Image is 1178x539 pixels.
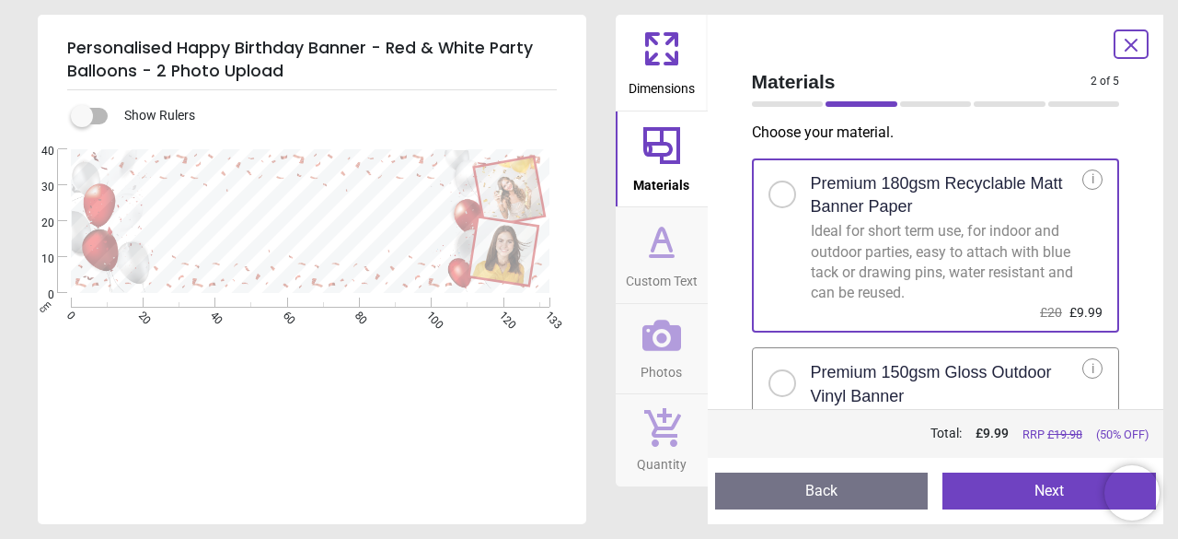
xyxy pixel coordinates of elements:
[752,123,1135,143] p: Choose your material .
[82,105,586,127] div: Show Rulers
[811,172,1083,218] h2: Premium 180gsm Recyclable Matt Banner Paper
[811,361,1083,407] h2: Premium 150gsm Gloss Outdoor Vinyl Banner
[36,299,52,315] span: cm
[942,473,1156,510] button: Next
[1082,170,1103,190] div: i
[616,15,708,111] button: Dimensions
[1022,427,1082,443] span: RRP
[811,221,1083,304] div: Ideal for short term use, for indoor and outdoor parties, easy to attach with blue tack or drawin...
[67,29,557,90] h5: Personalised Happy Birthday Banner - Red & White Party Balloons - 2 Photo Upload
[1091,74,1119,89] span: 2 of 5
[750,425,1149,443] div: Total:
[976,425,1009,443] span: £
[616,304,708,394] button: Photos
[641,355,682,382] span: Photos
[633,168,689,195] span: Materials
[752,68,1091,95] span: Materials
[19,252,54,267] span: 10
[1104,465,1160,521] iframe: Brevo live chat
[616,111,708,207] button: Materials
[637,447,687,475] span: Quantity
[629,71,695,99] span: Dimensions
[19,180,54,195] span: 30
[1040,305,1062,320] span: £20
[19,216,54,231] span: 20
[616,207,708,303] button: Custom Text
[19,287,54,303] span: 0
[1069,305,1103,320] span: £9.99
[626,264,698,291] span: Custom Text
[983,426,1009,440] span: 9.99
[1047,428,1082,441] span: £ 19.98
[616,394,708,486] button: Quantity
[1082,358,1103,379] div: i
[19,144,54,159] span: 40
[1096,427,1149,443] span: (50% OFF)
[715,473,929,510] button: Back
